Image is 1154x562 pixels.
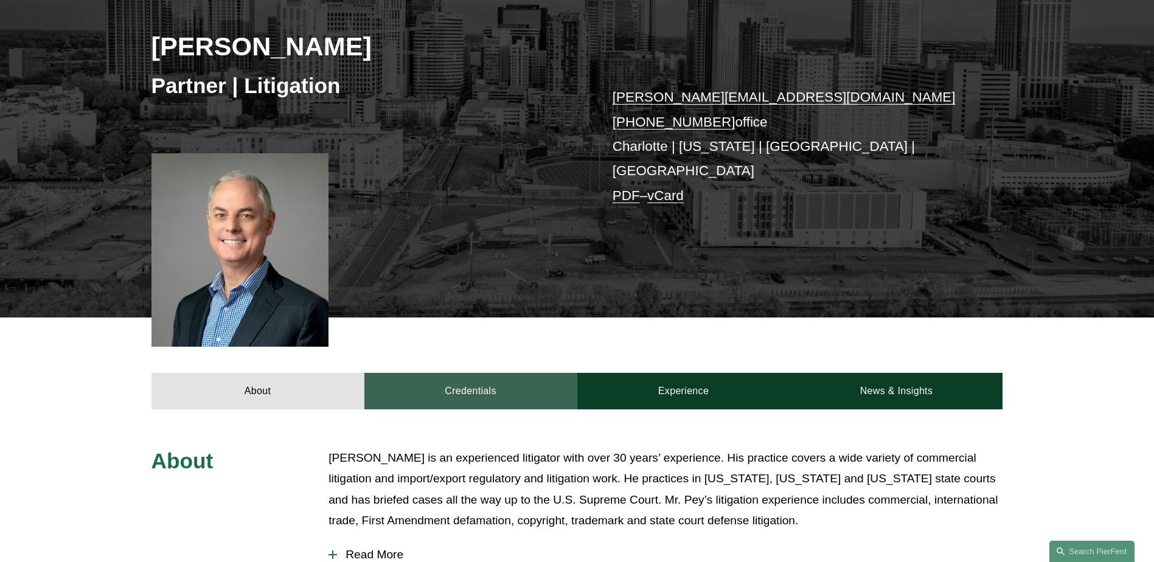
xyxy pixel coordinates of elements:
a: News & Insights [790,373,1003,409]
a: Search this site [1049,541,1135,562]
a: Credentials [364,373,577,409]
a: Experience [577,373,790,409]
a: [PHONE_NUMBER] [613,114,735,130]
a: About [151,373,364,409]
a: PDF [613,188,640,203]
span: About [151,449,214,473]
span: Read More [337,548,1003,561]
h2: [PERSON_NAME] [151,30,577,62]
p: [PERSON_NAME] is an experienced litigator with over 30 years’ experience. His practice covers a w... [328,448,1003,532]
a: vCard [647,188,684,203]
a: [PERSON_NAME][EMAIL_ADDRESS][DOMAIN_NAME] [613,89,956,105]
p: office Charlotte | [US_STATE] | [GEOGRAPHIC_DATA] | [GEOGRAPHIC_DATA] – [613,85,967,208]
h3: Partner | Litigation [151,72,577,99]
